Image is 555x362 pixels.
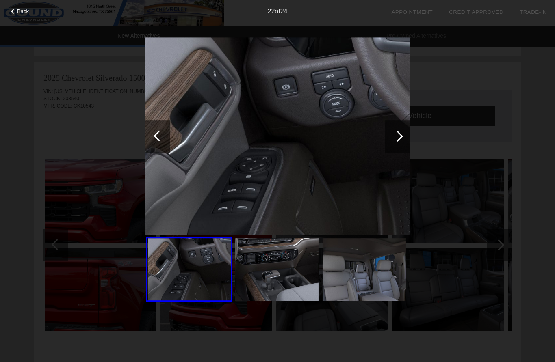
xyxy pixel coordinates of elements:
[449,9,503,15] a: Credit Approved
[145,37,410,235] img: 22.jpg
[17,8,29,14] span: Back
[323,238,406,301] img: 24.jpg
[268,8,275,15] span: 22
[520,9,547,15] a: Trade-In
[391,9,433,15] a: Appointment
[235,238,319,301] img: 23.jpg
[280,8,288,15] span: 24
